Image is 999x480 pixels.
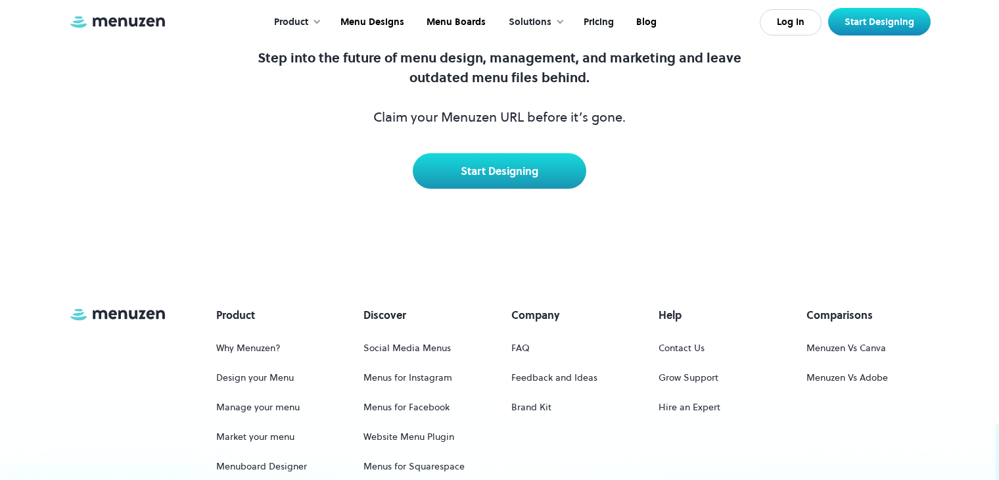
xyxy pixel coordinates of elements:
[261,2,328,43] div: Product
[511,336,530,360] a: FAQ
[509,15,551,30] div: Solutions
[258,49,741,87] strong: Step into the future of menu design, management, and marketing and leave outdated menu files behind.
[496,2,571,43] div: Solutions
[216,307,255,323] h5: Product
[659,336,705,360] a: Contact Us
[760,9,822,36] a: Log In
[806,307,873,323] h5: Comparisons
[659,307,682,323] h5: Help
[274,15,308,30] div: Product
[363,336,451,360] a: Social Media Menus
[511,366,597,390] a: Feedback and Ideas
[216,425,294,449] a: Market your menu
[828,8,931,36] a: Start Designing
[571,2,624,43] a: Pricing
[247,48,752,127] p: ‍ Claim your Menuzen URL before it’s gone.
[216,366,294,390] a: Design your Menu
[511,307,560,323] h5: Company
[216,454,307,479] a: Menuboard Designer
[328,2,414,43] a: Menu Designs
[363,307,406,323] h5: Discover
[363,366,452,390] a: Menus for Instagram
[659,395,720,420] a: Hire an Expert
[363,395,450,420] a: Menus for Facebook
[216,336,281,360] a: Why Menuzen?
[216,395,300,420] a: Manage your menu
[659,366,718,390] a: Grow Support
[363,454,465,479] a: Menus for Squarespace
[413,153,586,189] a: Start Designing
[806,336,886,360] a: Menuzen Vs Canva
[414,2,496,43] a: Menu Boards
[624,2,666,43] a: Blog
[363,425,454,449] a: Website Menu Plugin
[511,395,551,420] a: Brand Kit
[806,366,888,390] a: Menuzen Vs Adobe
